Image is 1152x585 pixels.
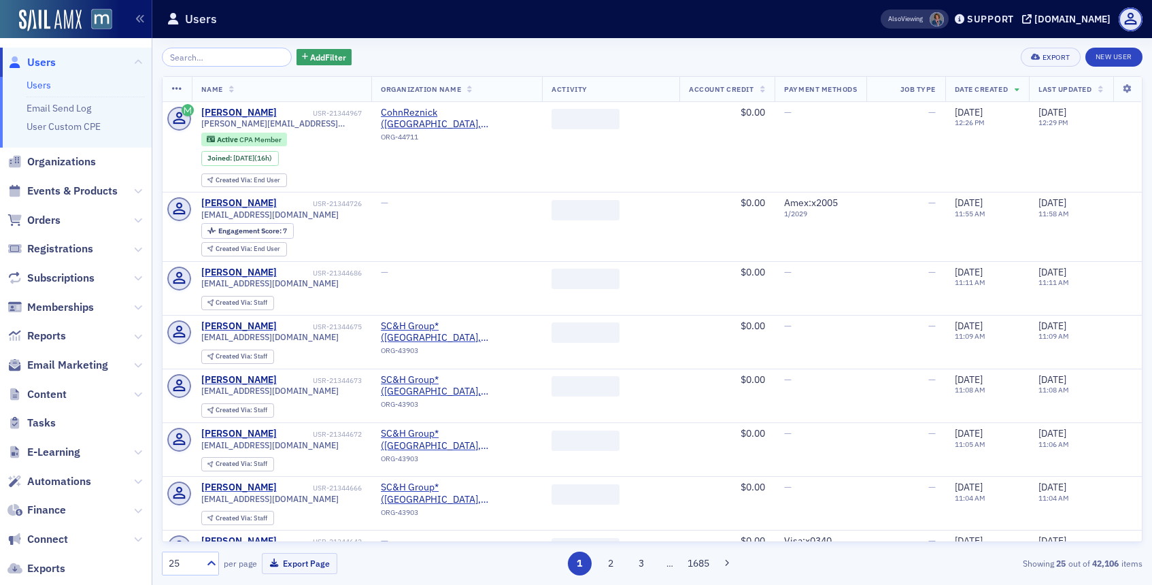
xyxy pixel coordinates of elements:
span: $0.00 [741,266,765,278]
a: Email Send Log [27,102,91,114]
span: — [381,266,388,278]
span: E-Learning [27,445,80,460]
span: Add Filter [310,51,346,63]
button: 2 [598,552,622,575]
span: Reports [27,329,66,344]
span: [DATE] [955,427,983,439]
span: [DATE] [1038,427,1066,439]
strong: 25 [1054,557,1068,569]
span: Content [27,387,67,402]
a: Events & Products [7,184,118,199]
input: Search… [162,48,292,67]
a: Memberships [7,300,94,315]
span: [DATE] [955,373,983,386]
button: Export Page [262,553,337,574]
span: Last Updated [1038,84,1091,94]
div: Staff [216,407,267,414]
span: [DATE] [1038,106,1066,118]
div: USR-21344686 [279,269,362,278]
button: Export [1021,48,1080,67]
span: ‌ [552,269,620,289]
div: (16h) [233,154,272,163]
a: SC&H Group* ([GEOGRAPHIC_DATA], [GEOGRAPHIC_DATA]) [381,320,532,344]
div: ORG-43903 [381,400,532,414]
span: [DATE] [233,153,254,163]
span: [PERSON_NAME][EMAIL_ADDRESS][PERSON_NAME][DOMAIN_NAME] [201,118,362,129]
div: ORG-44711 [381,133,532,146]
span: $0.00 [741,535,765,547]
span: [EMAIL_ADDRESS][DOMAIN_NAME] [201,278,339,288]
span: [DATE] [1038,481,1066,493]
span: [DATE] [955,535,983,547]
span: [EMAIL_ADDRESS][DOMAIN_NAME] [201,494,339,504]
div: [DOMAIN_NAME] [1034,13,1111,25]
button: [DOMAIN_NAME] [1022,14,1115,24]
span: Connect [27,532,68,547]
span: ‌ [552,538,620,558]
div: USR-21344642 [279,537,362,546]
span: $0.00 [741,106,765,118]
time: 11:06 AM [1038,439,1069,449]
a: [PERSON_NAME] [201,428,277,440]
div: Joined: 2025-09-30 00:00:00 [201,151,279,166]
span: — [928,320,936,332]
span: ‌ [552,200,620,220]
time: 11:11 AM [1038,278,1069,287]
span: [EMAIL_ADDRESS][DOMAIN_NAME] [201,210,339,220]
span: [DATE] [955,197,983,209]
div: Created Via: Staff [201,511,274,525]
div: Created Via: Staff [201,457,274,471]
span: Created Via : [216,175,254,184]
div: Staff [216,299,267,307]
time: 11:08 AM [955,385,985,395]
div: USR-21344672 [279,430,362,439]
span: Email Marketing [27,358,108,373]
div: [PERSON_NAME] [201,535,277,548]
span: — [784,481,792,493]
strong: 42,106 [1090,557,1121,569]
a: Reports [7,329,66,344]
span: Finance [27,503,66,518]
span: — [928,481,936,493]
span: CohnReznick (Bethesda, MD) [381,107,532,131]
span: $0.00 [741,481,765,493]
a: Organizations [7,154,96,169]
span: Created Via : [216,298,254,307]
div: Also [888,14,901,23]
a: Tasks [7,416,56,431]
span: Name [201,84,223,94]
a: CohnReznick ([GEOGRAPHIC_DATA], [GEOGRAPHIC_DATA]) [381,107,532,131]
button: 1 [568,552,592,575]
div: Created Via: End User [201,173,287,188]
div: Created Via: Staff [201,296,274,310]
div: [PERSON_NAME] [201,197,277,210]
div: Created Via: End User [201,242,287,256]
a: Finance [7,503,66,518]
span: — [928,266,936,278]
a: Exports [7,561,65,576]
span: $0.00 [741,320,765,332]
span: $0.00 [741,373,765,386]
span: Tasks [27,416,56,431]
div: ORG-43903 [381,508,532,522]
div: [PERSON_NAME] [201,320,277,333]
span: — [928,197,936,209]
a: Subscriptions [7,271,95,286]
span: Created Via : [216,244,254,253]
a: Connect [7,532,68,547]
span: SC&H Group* (Sparks Glencoe, MD) [381,482,532,505]
div: Engagement Score: 7 [201,223,294,238]
span: [EMAIL_ADDRESS][DOMAIN_NAME] [201,386,339,396]
time: 11:04 AM [955,493,985,503]
span: [DATE] [955,106,983,118]
div: Active: Active: CPA Member [201,133,288,146]
div: [PERSON_NAME] [201,267,277,279]
span: Events & Products [27,184,118,199]
div: Created Via: Staff [201,350,274,364]
a: [PERSON_NAME] [201,374,277,386]
span: [EMAIL_ADDRESS][DOMAIN_NAME] [201,332,339,342]
span: Active [217,135,239,144]
time: 11:09 AM [1038,331,1069,341]
span: Account Credit [689,84,753,94]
